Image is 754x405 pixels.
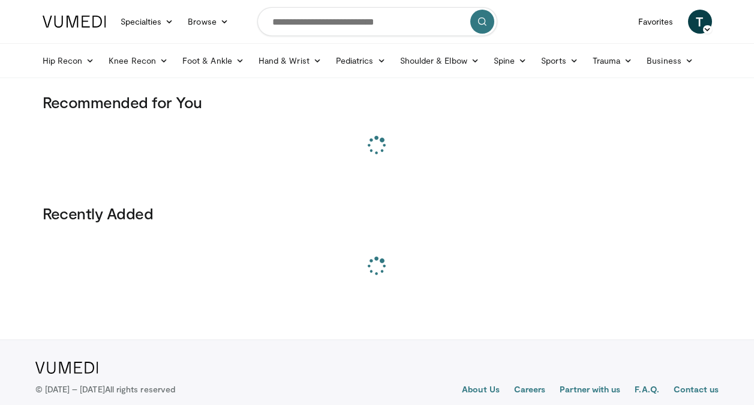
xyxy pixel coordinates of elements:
[674,383,719,398] a: Contact us
[393,49,486,73] a: Shoulder & Elbow
[631,10,681,34] a: Favorites
[43,93,712,112] h3: Recommended for You
[101,49,175,73] a: Knee Recon
[560,383,620,398] a: Partner with us
[175,49,251,73] a: Foot & Ankle
[181,10,236,34] a: Browse
[35,383,176,395] p: © [DATE] – [DATE]
[514,383,546,398] a: Careers
[35,49,102,73] a: Hip Recon
[257,7,497,36] input: Search topics, interventions
[585,49,640,73] a: Trauma
[113,10,181,34] a: Specialties
[43,16,106,28] img: VuMedi Logo
[105,384,175,394] span: All rights reserved
[462,383,500,398] a: About Us
[35,362,98,374] img: VuMedi Logo
[534,49,585,73] a: Sports
[639,49,701,73] a: Business
[635,383,659,398] a: F.A.Q.
[251,49,329,73] a: Hand & Wrist
[486,49,534,73] a: Spine
[688,10,712,34] a: T
[329,49,393,73] a: Pediatrics
[43,204,712,223] h3: Recently Added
